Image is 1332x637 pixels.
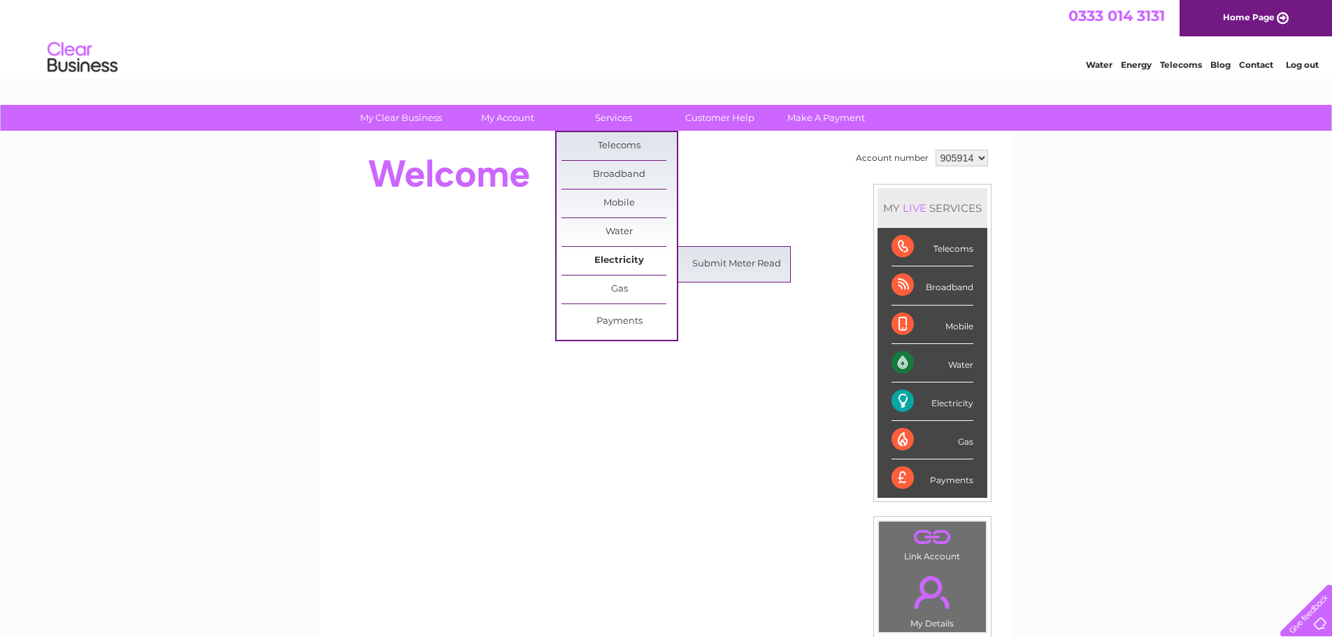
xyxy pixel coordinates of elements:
div: Mobile [891,306,973,344]
a: Telecoms [561,132,677,160]
div: Clear Business is a trading name of Verastar Limited (registered in [GEOGRAPHIC_DATA] No. 3667643... [336,8,997,68]
td: Link Account [878,521,987,565]
div: MY SERVICES [878,188,987,228]
div: Water [891,344,973,382]
a: Blog [1210,59,1231,70]
a: Mobile [561,189,677,217]
a: Submit Meter Read [679,250,794,278]
a: Telecoms [1160,59,1202,70]
a: Services [556,105,671,131]
a: My Clear Business [343,105,459,131]
a: Broadband [561,161,677,189]
a: Gas [561,275,677,303]
img: logo.png [47,36,118,79]
div: Telecoms [891,228,973,266]
td: My Details [878,564,987,633]
a: Customer Help [662,105,778,131]
div: Broadband [891,266,973,305]
a: Log out [1286,59,1319,70]
div: Electricity [891,382,973,421]
div: LIVE [900,201,929,215]
a: Make A Payment [768,105,884,131]
a: 0333 014 3131 [1068,7,1165,24]
a: Electricity [561,247,677,275]
a: Water [1086,59,1112,70]
a: Energy [1121,59,1152,70]
a: Payments [561,308,677,336]
a: My Account [450,105,565,131]
a: . [882,568,982,617]
div: Payments [891,459,973,497]
td: Account number [852,146,932,170]
a: Water [561,218,677,246]
a: Contact [1239,59,1273,70]
div: Gas [891,421,973,459]
a: . [882,525,982,550]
